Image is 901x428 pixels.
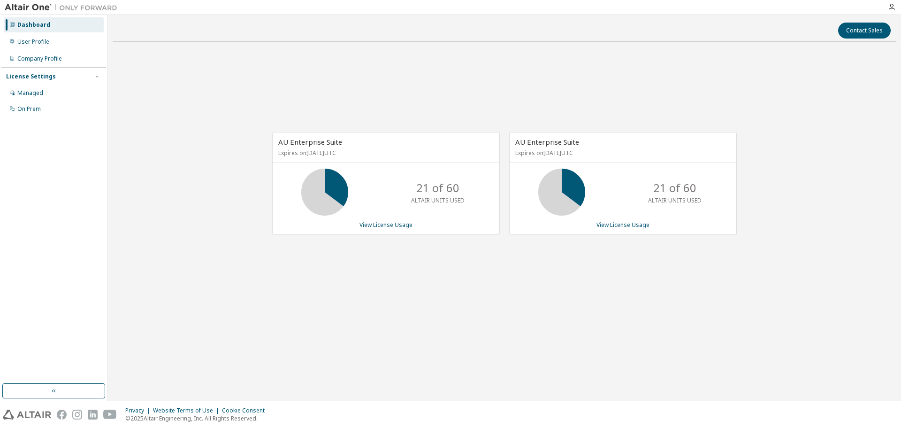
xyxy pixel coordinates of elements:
[596,221,649,229] a: View License Usage
[5,3,122,12] img: Altair One
[57,410,67,420] img: facebook.svg
[278,149,491,157] p: Expires on [DATE] UTC
[125,414,270,422] p: © 2025 Altair Engineering, Inc. All Rights Reserved.
[278,137,342,147] span: AU Enterprise Suite
[153,407,222,414] div: Website Terms of Use
[17,38,49,46] div: User Profile
[416,180,459,196] p: 21 of 60
[3,410,51,420] img: altair_logo.svg
[72,410,82,420] img: instagram.svg
[88,410,98,420] img: linkedin.svg
[359,221,412,229] a: View License Usage
[17,105,41,113] div: On Prem
[411,196,465,204] p: ALTAIR UNITS USED
[838,23,891,39] button: Contact Sales
[17,21,50,29] div: Dashboard
[648,196,702,204] p: ALTAIR UNITS USED
[515,137,579,147] span: AU Enterprise Suite
[515,149,728,157] p: Expires on [DATE] UTC
[17,89,43,97] div: Managed
[222,407,270,414] div: Cookie Consent
[125,407,153,414] div: Privacy
[6,73,56,80] div: License Settings
[17,55,62,62] div: Company Profile
[103,410,117,420] img: youtube.svg
[653,180,696,196] p: 21 of 60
